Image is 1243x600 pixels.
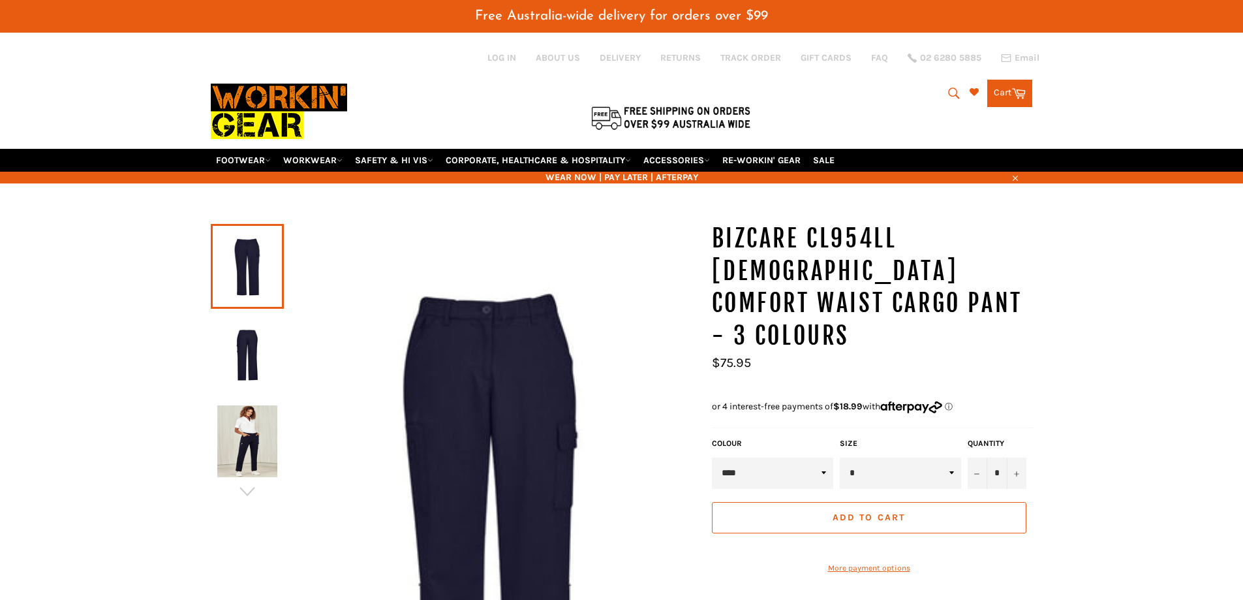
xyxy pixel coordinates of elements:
[712,438,833,449] label: COLOUR
[712,355,751,370] span: $75.95
[638,149,715,172] a: ACCESSORIES
[211,74,347,148] img: Workin Gear leaders in Workwear, Safety Boots, PPE, Uniforms. Australia's No.1 in Workwear
[968,458,987,489] button: Reduce item quantity by one
[600,52,641,64] a: DELIVERY
[712,563,1026,574] a: More payment options
[801,52,852,64] a: GIFT CARDS
[1007,458,1026,489] button: Increase item quantity by one
[808,149,840,172] a: SALE
[717,149,806,172] a: RE-WORKIN' GEAR
[217,318,277,390] img: BIZCARE CL954LL Ladies Comfort Waist Cargo Pant - 3 Colours - Workin' Gear
[487,52,516,63] a: Log in
[1015,54,1039,63] span: Email
[908,54,981,63] a: 02 6280 5885
[1001,53,1039,63] a: Email
[712,223,1033,352] h1: BIZCARE CL954LL [DEMOGRAPHIC_DATA] Comfort Waist Cargo Pant - 3 Colours
[968,438,1026,449] label: Quantity
[475,9,768,23] span: Free Australia-wide delivery for orders over $99
[536,52,580,64] a: ABOUT US
[833,512,905,523] span: Add to Cart
[987,80,1032,107] a: Cart
[720,52,781,64] a: TRACK ORDER
[871,52,888,64] a: FAQ
[660,52,701,64] a: RETURNS
[217,405,277,477] img: BIZCARE CL954LL Ladies Comfort Waist Cargo Pant - 3 Colours - Workin' Gear
[211,171,1033,183] span: WEAR NOW | PAY LATER | AFTERPAY
[440,149,636,172] a: CORPORATE, HEALTHCARE & HOSPITALITY
[278,149,348,172] a: WORKWEAR
[211,149,276,172] a: FOOTWEAR
[589,104,752,131] img: Flat $9.95 shipping Australia wide
[920,54,981,63] span: 02 6280 5885
[840,438,961,449] label: Size
[712,502,1026,533] button: Add to Cart
[350,149,438,172] a: SAFETY & HI VIS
